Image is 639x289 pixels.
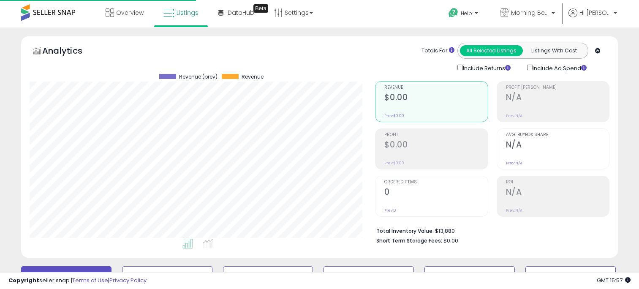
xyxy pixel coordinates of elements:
small: Prev: N/A [506,208,522,213]
small: Prev: $0.00 [384,161,404,166]
div: Totals For [421,47,454,55]
button: Needs to Reprice [324,266,414,283]
i: Get Help [448,8,459,18]
span: Help [461,10,472,17]
div: seller snap | | [8,277,147,285]
a: Help [442,1,487,27]
a: Terms of Use [72,276,108,284]
li: $13,880 [376,225,603,235]
span: Profit [PERSON_NAME] [506,85,609,90]
span: Overview [116,8,144,17]
small: Prev: 0 [384,208,396,213]
button: Non Competitive [525,266,616,283]
b: Total Inventory Value: [376,227,434,234]
h2: N/A [506,140,609,151]
button: All Selected Listings [460,45,523,56]
span: ROI [506,180,609,185]
h5: Analytics [42,45,99,59]
span: Hi [PERSON_NAME] [579,8,611,17]
div: Tooltip anchor [253,4,268,13]
a: Hi [PERSON_NAME] [568,8,617,27]
small: Prev: N/A [506,113,522,118]
span: Morning Beauty [511,8,549,17]
h2: N/A [506,93,609,104]
small: Prev: N/A [506,161,522,166]
span: Listings [177,8,198,17]
h2: 0 [384,187,487,199]
h2: $0.00 [384,93,487,104]
span: Ordered Items [384,180,487,185]
button: Listings With Cost [522,45,585,56]
span: Revenue [242,74,264,80]
span: Profit [384,133,487,137]
span: Avg. Buybox Share [506,133,609,137]
h2: N/A [506,187,609,199]
button: Default [21,266,111,283]
button: Inventory Age [122,266,212,283]
span: Revenue [384,85,487,90]
strong: Copyright [8,276,39,284]
span: Revenue (prev) [179,74,218,80]
h2: $0.00 [384,140,487,151]
div: Include Ad Spend [521,63,600,73]
a: Privacy Policy [109,276,147,284]
b: Short Term Storage Fees: [376,237,442,244]
span: 2025-09-10 15:57 GMT [597,276,631,284]
button: BB Drop in 7d [223,266,313,283]
span: $0.00 [443,237,458,245]
button: BB Price Below Min [424,266,515,283]
div: Include Returns [451,63,521,73]
small: Prev: $0.00 [384,113,404,118]
span: DataHub [228,8,254,17]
